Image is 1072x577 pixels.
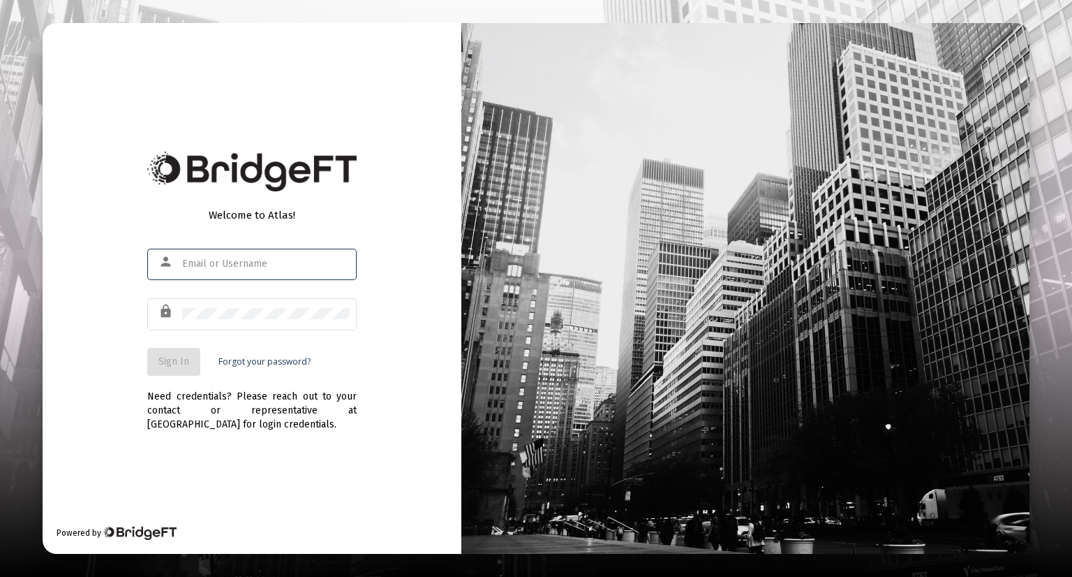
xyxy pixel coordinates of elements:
mat-icon: person [158,254,175,270]
div: Welcome to Atlas! [147,208,357,222]
mat-icon: lock [158,303,175,320]
a: Forgot your password? [218,355,311,369]
div: Powered by [57,526,176,540]
img: Bridge Financial Technology Logo [147,152,357,191]
img: Bridge Financial Technology Logo [103,526,176,540]
input: Email or Username [182,258,350,270]
span: Sign In [158,356,189,367]
div: Need credentials? Please reach out to your contact or representative at [GEOGRAPHIC_DATA] for log... [147,376,357,432]
button: Sign In [147,348,200,376]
